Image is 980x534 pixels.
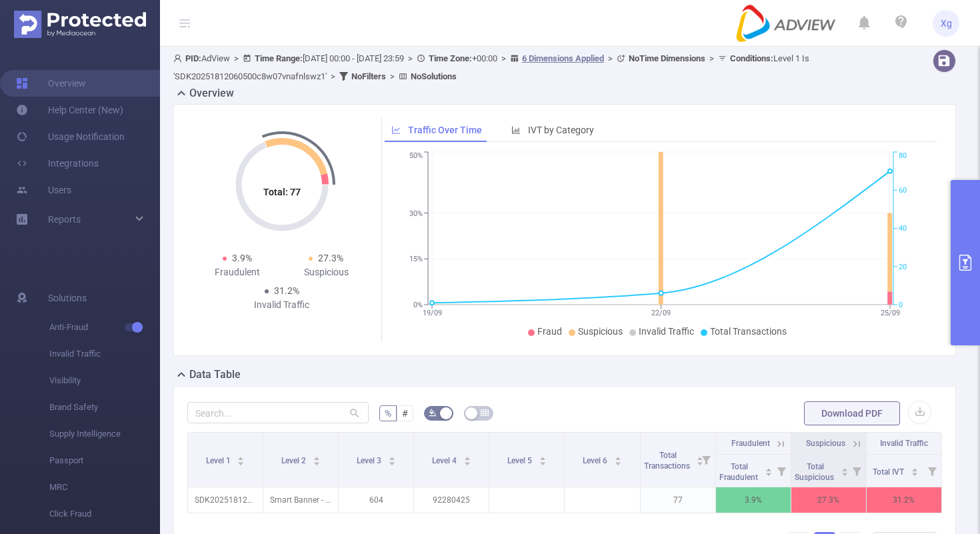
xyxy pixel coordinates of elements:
[899,152,907,161] tspan: 80
[697,433,715,487] i: Filter menu
[388,455,395,459] i: icon: caret-up
[357,456,383,465] span: Level 3
[188,487,263,513] p: SDK20251812060500c8w07vnafnlswz1
[313,455,320,459] i: icon: caret-up
[14,11,146,38] img: Protected Media
[429,409,437,417] i: icon: bg-colors
[614,455,621,459] i: icon: caret-up
[765,466,772,470] i: icon: caret-up
[237,298,327,312] div: Invalid Traffic
[49,501,160,527] span: Click Fraud
[409,209,423,218] tspan: 30%
[772,455,791,487] i: Filter menu
[841,471,848,475] i: icon: caret-down
[48,206,81,233] a: Reports
[413,301,423,309] tspan: 0%
[49,341,160,367] span: Invalid Traffic
[537,326,562,337] span: Fraud
[841,466,849,474] div: Sort
[237,455,245,459] i: icon: caret-up
[765,466,773,474] div: Sort
[16,123,125,150] a: Usage Notification
[911,466,918,470] i: icon: caret-up
[49,421,160,447] span: Supply Intelligence
[339,487,413,513] p: 604
[941,10,952,37] span: Xg
[614,455,622,463] div: Sort
[765,471,772,475] i: icon: caret-down
[806,439,845,448] span: Suspicious
[237,455,245,463] div: Sort
[651,309,671,317] tspan: 22/09
[414,487,489,513] p: 92280425
[911,471,918,475] i: icon: caret-down
[710,326,787,337] span: Total Transactions
[49,474,160,501] span: MRC
[873,467,906,477] span: Total IVT
[604,53,617,63] span: >
[49,367,160,394] span: Visibility
[385,408,391,419] span: %
[578,326,623,337] span: Suspicious
[274,285,299,296] span: 31.2%
[731,439,770,448] span: Fraudulent
[327,71,339,81] span: >
[522,53,604,63] u: 6 Dimensions Applied
[263,187,301,197] tspan: Total: 77
[351,71,386,81] b: No Filters
[193,265,282,279] div: Fraudulent
[841,466,848,470] i: icon: caret-up
[614,460,621,464] i: icon: caret-down
[173,53,809,81] span: AdView [DATE] 00:00 - [DATE] 23:59 +00:00
[629,53,705,63] b: No Time Dimensions
[795,462,836,482] span: Total Suspicious
[189,85,234,101] h2: Overview
[409,255,423,263] tspan: 15%
[899,225,907,233] tspan: 40
[705,53,718,63] span: >
[639,326,694,337] span: Invalid Traffic
[463,455,471,459] i: icon: caret-up
[411,71,457,81] b: No Solutions
[730,53,773,63] b: Conditions :
[539,460,546,464] i: icon: caret-down
[49,314,160,341] span: Anti-Fraud
[49,394,160,421] span: Brand Safety
[507,456,534,465] span: Level 5
[923,455,941,487] i: Filter menu
[583,456,609,465] span: Level 6
[263,487,338,513] p: Smart Banner - 320x50 [0]
[463,455,471,463] div: Sort
[804,401,900,425] button: Download PDF
[899,186,907,195] tspan: 60
[48,214,81,225] span: Reports
[432,456,459,465] span: Level 4
[313,460,320,464] i: icon: caret-down
[791,487,866,513] p: 27.3%
[867,487,941,513] p: 31.2%
[423,309,442,317] tspan: 19/09
[409,152,423,161] tspan: 50%
[481,409,489,417] i: icon: table
[644,451,692,471] span: Total Transactions
[402,408,408,419] span: #
[388,455,396,463] div: Sort
[404,53,417,63] span: >
[528,125,594,135] span: IVT by Category
[847,455,866,487] i: Filter menu
[408,125,482,135] span: Traffic Over Time
[255,53,303,63] b: Time Range:
[386,71,399,81] span: >
[463,460,471,464] i: icon: caret-down
[206,456,233,465] span: Level 1
[899,263,907,271] tspan: 20
[911,466,919,474] div: Sort
[16,177,71,203] a: Users
[719,462,760,482] span: Total Fraudulent
[281,456,308,465] span: Level 2
[187,402,369,423] input: Search...
[313,455,321,463] div: Sort
[899,301,903,309] tspan: 0
[881,309,900,317] tspan: 25/09
[16,150,99,177] a: Integrations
